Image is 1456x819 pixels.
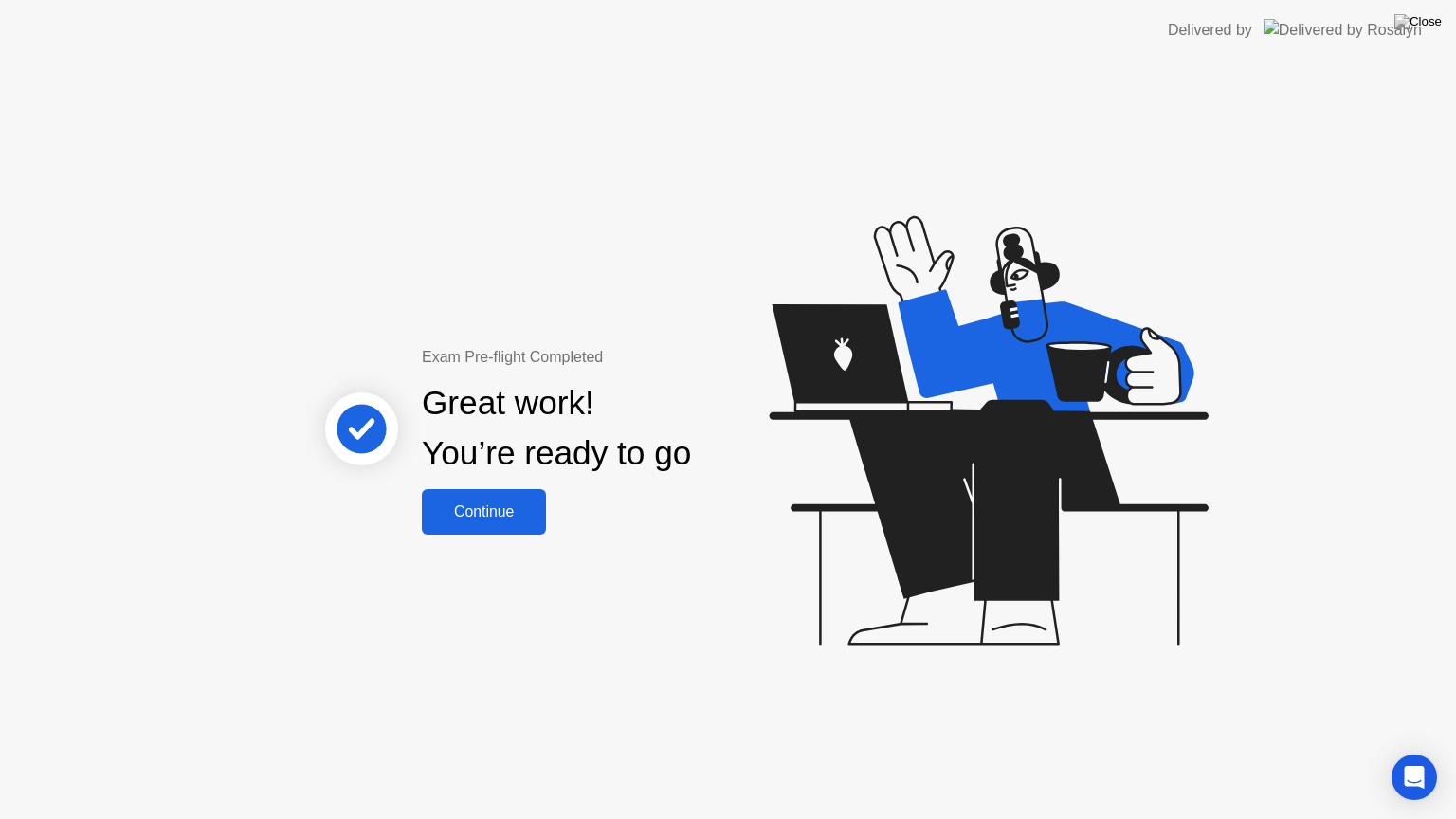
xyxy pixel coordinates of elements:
[1392,755,1437,800] div: Open Intercom Messenger
[1394,14,1442,29] img: Close
[428,503,540,520] div: Continue
[1168,19,1252,42] div: Delivered by
[422,346,813,369] div: Exam Pre-flight Completed
[1264,19,1422,41] img: Delivered by Rosalyn
[422,378,691,479] div: Great work! You’re ready to go
[422,489,546,535] button: Continue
